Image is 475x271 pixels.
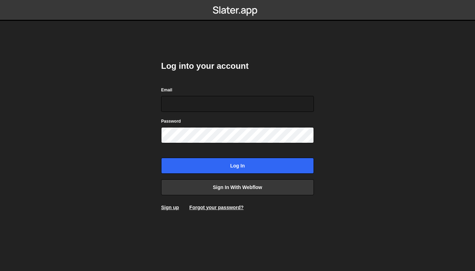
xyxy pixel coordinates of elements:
a: Sign up [161,205,179,210]
label: Password [161,118,181,125]
h2: Log into your account [161,60,314,72]
a: Forgot your password? [189,205,243,210]
a: Sign in with Webflow [161,179,314,195]
input: Log in [161,158,314,174]
label: Email [161,87,172,93]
